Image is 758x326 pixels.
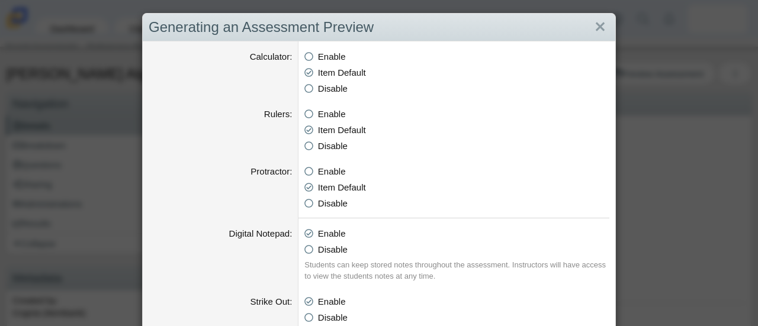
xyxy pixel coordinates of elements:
div: Students can keep stored notes throughout the assessment. Instructors will have access to view th... [304,259,609,282]
span: Disable [318,244,348,254]
span: Enable [318,109,346,119]
label: Calculator [250,51,293,62]
a: Close [591,17,609,37]
span: Disable [318,312,348,322]
span: Item Default [318,125,366,135]
span: Disable [318,141,348,151]
label: Digital Notepad [229,228,293,238]
div: Generating an Assessment Preview [143,14,615,41]
span: Enable [318,51,346,62]
span: Disable [318,83,348,93]
span: Item Default [318,182,366,192]
span: Enable [318,166,346,176]
label: Protractor [250,166,292,176]
span: Disable [318,198,348,208]
span: Item Default [318,67,366,78]
span: Enable [318,296,346,306]
label: Rulers [264,109,293,119]
span: Enable [318,228,346,238]
label: Strike Out [250,296,292,306]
